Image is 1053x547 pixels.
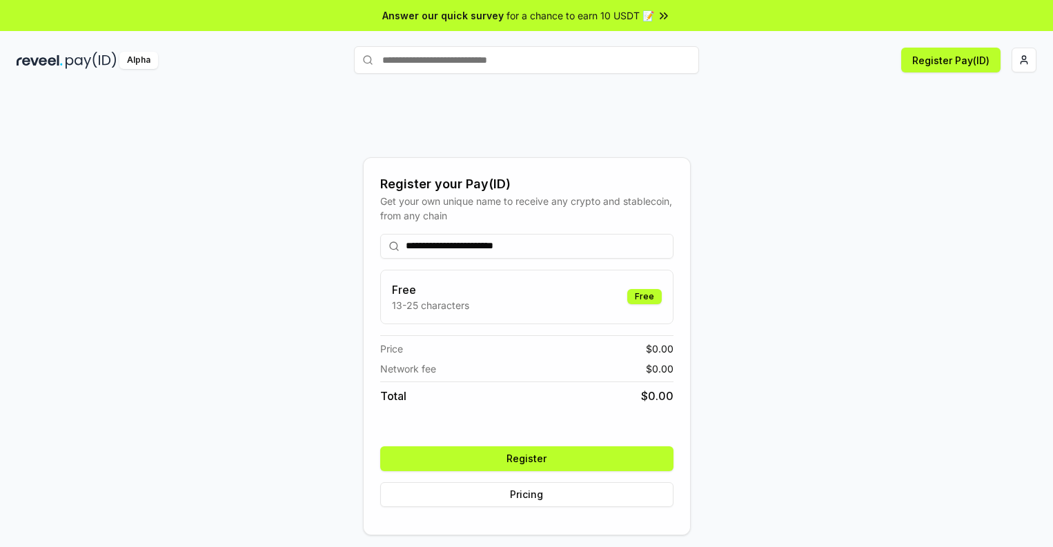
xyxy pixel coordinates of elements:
[392,281,469,298] h3: Free
[392,298,469,312] p: 13-25 characters
[380,446,673,471] button: Register
[382,8,504,23] span: Answer our quick survey
[646,341,673,356] span: $ 0.00
[66,52,117,69] img: pay_id
[901,48,1001,72] button: Register Pay(ID)
[380,482,673,507] button: Pricing
[380,388,406,404] span: Total
[17,52,63,69] img: reveel_dark
[641,388,673,404] span: $ 0.00
[627,289,662,304] div: Free
[506,8,654,23] span: for a chance to earn 10 USDT 📝
[380,175,673,194] div: Register your Pay(ID)
[119,52,158,69] div: Alpha
[380,341,403,356] span: Price
[646,361,673,376] span: $ 0.00
[380,194,673,223] div: Get your own unique name to receive any crypto and stablecoin, from any chain
[380,361,436,376] span: Network fee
